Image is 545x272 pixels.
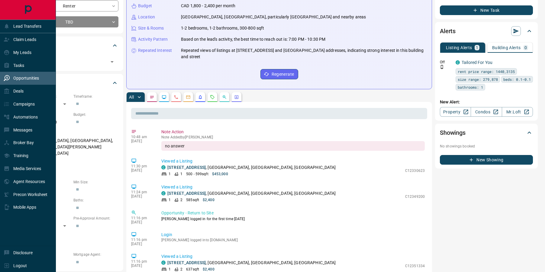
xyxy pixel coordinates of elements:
svg: Calls [174,95,179,100]
p: 1 [169,197,171,203]
p: , [GEOGRAPHIC_DATA], [GEOGRAPHIC_DATA], [GEOGRAPHIC_DATA] [167,164,336,171]
svg: Push Notification Only [440,65,444,69]
p: 1-2 bedrooms, 1-2 bathrooms, 300-800 sqft [181,25,264,31]
p: 11:16 pm [131,259,152,264]
button: New Task [440,5,533,15]
div: Criteria [25,76,118,90]
p: Mortgage Agent: [73,252,118,257]
p: [DATE] [131,194,152,198]
span: beds: 0.1-0.1 [503,76,531,82]
p: 10:48 am [131,135,152,139]
a: [STREET_ADDRESS] [167,191,206,196]
p: Areas Searched: [25,130,118,136]
p: 11:16 pm [131,238,152,242]
p: 2 [180,197,182,203]
button: New Showing [440,155,533,165]
a: Mr.Loft [502,107,533,117]
p: Activity Pattern [138,36,168,43]
div: condos.ca [161,191,166,195]
p: Budget: [73,112,118,117]
p: Building Alerts [492,46,521,50]
a: [STREET_ADDRESS] [167,165,206,170]
svg: Opportunities [222,95,227,100]
p: 500 - 599 sqft [186,171,208,177]
div: TBD [25,16,118,27]
p: Repeated Interest [138,47,172,54]
p: C12330623 [405,168,425,173]
svg: Lead Browsing Activity [162,95,166,100]
svg: Requests [210,95,215,100]
p: 1 [169,171,171,177]
button: Regenerate [260,69,298,79]
p: C12351334 [405,263,425,269]
p: 1 [180,171,182,177]
p: [PERSON_NAME] logged in for the first time [DATE] [161,216,425,222]
p: Viewed a Listing [161,158,425,164]
p: Viewed a Listing [161,253,425,260]
div: condos.ca [161,261,166,265]
p: [DATE] [131,220,152,224]
button: Open [108,58,116,66]
p: [DATE] [131,242,152,246]
p: 2 [180,267,182,272]
div: Alerts [440,24,533,38]
span: size range: 279,878 [458,76,498,82]
p: [DATE] [131,168,152,172]
p: Size & Rooms [138,25,164,31]
p: New Alert: [440,99,533,105]
p: 11:30 pm [131,164,152,168]
p: Timeframe: [73,94,118,99]
svg: Notes [150,95,154,100]
p: , [GEOGRAPHIC_DATA], [GEOGRAPHIC_DATA], [GEOGRAPHIC_DATA] [167,260,336,266]
svg: Listing Alerts [198,95,203,100]
p: [GEOGRAPHIC_DATA], [GEOGRAPHIC_DATA], [GEOGRAPHIC_DATA][PERSON_NAME][GEOGRAPHIC_DATA] [25,136,118,158]
p: Listing Alerts [446,46,472,50]
p: 1 [169,267,171,272]
span: bathrooms: 1 [458,84,483,90]
p: Opportunity - Return to Site [161,210,425,216]
p: Credit Score: [25,234,118,239]
p: 1 [476,46,478,50]
p: Note Action [161,129,425,135]
div: condos.ca [161,165,166,169]
span: rent price range: 1440,3135 [458,68,515,74]
div: no answer [161,141,425,151]
div: Renter [25,0,118,11]
p: 585 sqft [186,197,199,203]
p: 0 [524,46,527,50]
p: Motivation: [25,161,118,167]
a: Condos [471,107,502,117]
p: Repeated views of listings at [STREET_ADDRESS] and [GEOGRAPHIC_DATA] addresses, indicating strong... [181,47,427,60]
svg: Emails [186,95,191,100]
p: $2,400 [203,267,214,272]
p: [DATE] [131,264,152,268]
p: All [129,95,134,99]
p: [PERSON_NAME] logged into [DOMAIN_NAME] [161,238,425,242]
p: C12349200 [405,194,425,199]
h2: Alerts [440,26,456,36]
p: CAD 1,800 - 2,400 per month [181,3,236,9]
p: [DATE] [131,139,152,143]
div: condos.ca [456,60,460,65]
div: Tags [25,38,118,53]
a: Tailored For You [462,60,492,65]
h2: Showings [440,128,466,138]
p: No showings booked [440,144,533,149]
a: Property [440,107,471,117]
p: 11:16 pm [131,216,152,220]
a: [STREET_ADDRESS] [167,260,206,265]
p: Viewed a Listing [161,184,425,190]
p: $453,000 [212,171,228,177]
p: Min Size: [73,179,118,185]
p: Off [440,59,452,65]
p: [GEOGRAPHIC_DATA], [GEOGRAPHIC_DATA], particularly [GEOGRAPHIC_DATA] and nearby areas [181,14,366,20]
p: $2,400 [203,197,214,203]
svg: Agent Actions [234,95,239,100]
p: Note Added by [PERSON_NAME] [161,135,425,139]
p: Baths: [73,198,118,203]
div: Showings [440,125,533,140]
p: Pre-Approval Amount: [73,216,118,221]
p: 11:24 pm [131,190,152,194]
p: 637 sqft [186,267,199,272]
p: Based on the lead's activity, the best time to reach out is: 7:00 PM - 10:30 PM [181,36,325,43]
